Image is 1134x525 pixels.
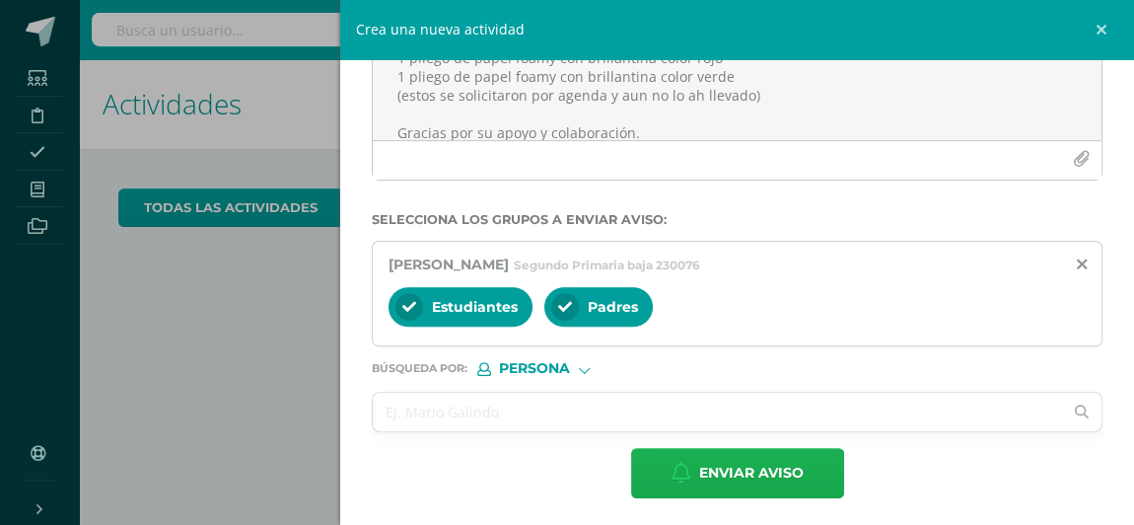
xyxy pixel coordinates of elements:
div: [object Object] [477,362,625,376]
label: Selecciona los grupos a enviar aviso : [372,212,1102,227]
span: Enviar aviso [699,449,804,497]
textarea: Buen día papitos por este medio le solicito el siguiente material para el día de [DATE] [DATE][PE... [373,41,1101,140]
button: Enviar aviso [631,448,844,498]
input: Ej. Mario Galindo [373,393,1062,431]
span: Persona [499,363,570,374]
span: [PERSON_NAME] [389,256,509,273]
span: Búsqueda por : [372,363,467,374]
span: Segundo Primaria baja 230076 [514,258,700,272]
span: Padres [588,298,638,316]
span: Estudiantes [432,298,518,316]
